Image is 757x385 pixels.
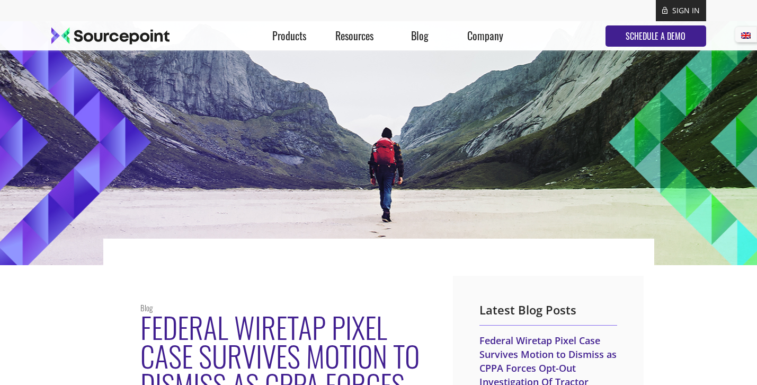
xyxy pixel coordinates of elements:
[452,21,518,50] div: Company
[140,302,426,313] p: Blog
[51,27,170,45] img: logo.svg
[662,6,667,14] img: lock.svg
[741,32,751,39] img: English
[672,5,700,15] a: SIGN IN
[479,302,617,326] p: Latest Blog Posts
[605,25,706,47] a: SCHEDULE A DEMO
[387,21,452,50] div: Blog
[256,21,322,50] div: Products
[322,21,387,50] div: Resources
